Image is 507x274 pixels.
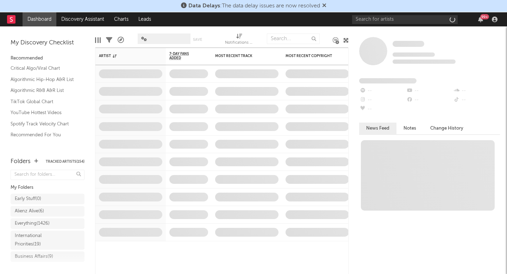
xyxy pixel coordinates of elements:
[396,123,423,134] button: Notes
[478,17,483,22] button: 99+
[11,98,77,106] a: TikTok Global Chart
[193,38,202,42] button: Save
[393,41,424,47] span: Some Artist
[23,12,56,26] a: Dashboard
[11,170,84,180] input: Search for folders...
[118,30,124,50] div: A&R Pipeline
[133,12,156,26] a: Leads
[322,3,326,9] span: Dismiss
[359,123,396,134] button: News Feed
[11,218,84,229] a: Everything(1426)
[15,207,44,216] div: Alienz Alive ( 6 )
[11,251,84,262] a: Business Affairs(9)
[15,232,64,249] div: International Priorities ( 19 )
[215,54,268,58] div: Most Recent Track
[11,54,84,63] div: Recommended
[423,123,470,134] button: Change History
[11,87,77,94] a: Algorithmic R&B A&R List
[359,95,406,105] div: --
[393,52,435,57] span: Tracking Since: [DATE]
[11,131,77,139] a: Recommended For You
[169,52,198,60] span: 7-Day Fans Added
[11,231,84,250] a: International Priorities(19)
[11,39,84,47] div: My Discovery Checklist
[11,109,77,117] a: YouTube Hottest Videos
[109,12,133,26] a: Charts
[188,3,320,9] span: : The data delay issues are now resolved
[225,39,253,47] div: Notifications (Artist)
[11,64,77,72] a: Critical Algo/Viral Chart
[11,157,31,166] div: Folders
[359,86,406,95] div: --
[406,95,453,105] div: --
[106,30,112,50] div: Filters
[225,30,253,50] div: Notifications (Artist)
[453,86,500,95] div: --
[393,41,424,48] a: Some Artist
[453,95,500,105] div: --
[99,54,152,58] div: Artist
[352,15,458,24] input: Search for artists
[11,76,77,83] a: Algorithmic Hip-Hop A&R List
[480,14,489,19] div: 99 +
[15,253,53,261] div: Business Affairs ( 9 )
[11,194,84,204] a: Early Stuff(0)
[267,33,320,44] input: Search...
[56,12,109,26] a: Discovery Assistant
[15,219,50,228] div: Everything ( 1426 )
[11,206,84,217] a: Alienz Alive(6)
[393,60,456,64] span: 0 fans last week
[359,105,406,114] div: --
[359,78,417,83] span: Fans Added by Platform
[46,160,84,163] button: Tracked Artists(154)
[95,30,101,50] div: Edit Columns
[11,183,84,192] div: My Folders
[188,3,220,9] span: Data Delays
[286,54,338,58] div: Most Recent Copyright
[406,86,453,95] div: --
[15,195,41,203] div: Early Stuff ( 0 )
[11,120,77,128] a: Spotify Track Velocity Chart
